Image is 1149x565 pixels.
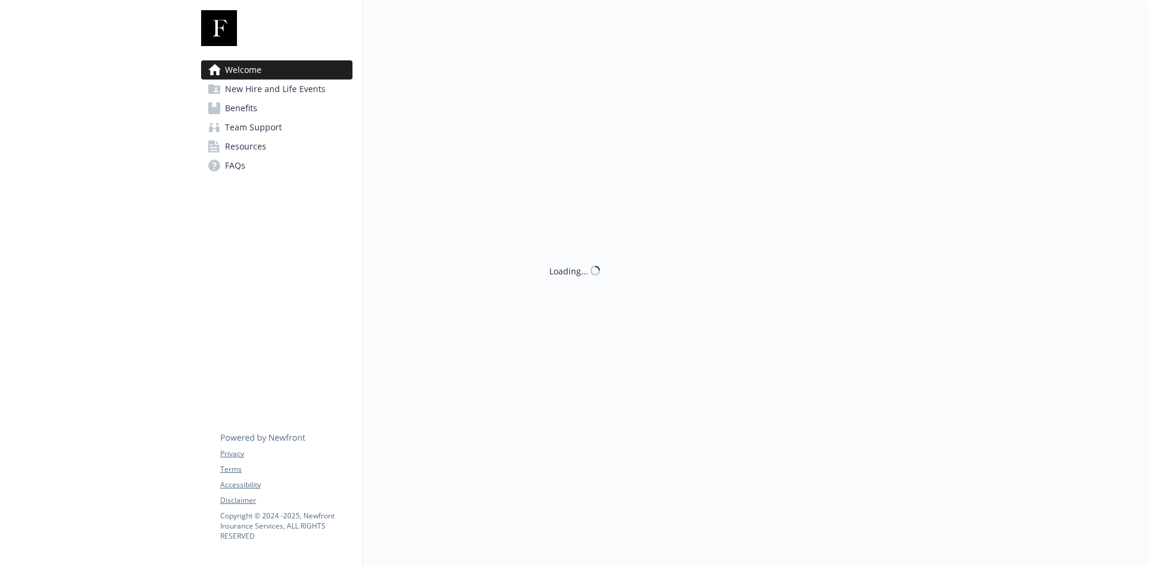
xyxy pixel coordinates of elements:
[225,80,326,99] span: New Hire and Life Events
[220,495,352,506] a: Disclaimer
[201,156,352,175] a: FAQs
[201,80,352,99] a: New Hire and Life Events
[225,156,245,175] span: FAQs
[220,448,352,459] a: Privacy
[220,511,352,541] p: Copyright © 2024 - 2025 , Newfront Insurance Services, ALL RIGHTS RESERVED
[225,60,262,80] span: Welcome
[220,480,352,490] a: Accessibility
[201,137,352,156] a: Resources
[201,60,352,80] a: Welcome
[201,99,352,118] a: Benefits
[549,264,588,277] div: Loading...
[225,118,282,137] span: Team Support
[225,99,257,118] span: Benefits
[220,464,352,475] a: Terms
[201,118,352,137] a: Team Support
[225,137,266,156] span: Resources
